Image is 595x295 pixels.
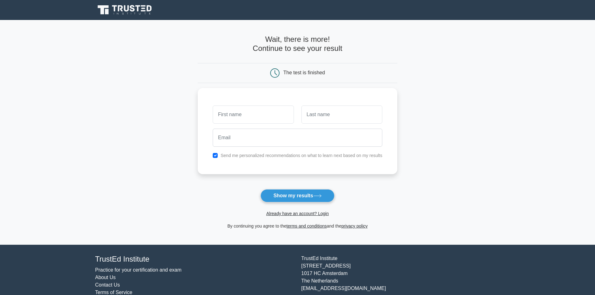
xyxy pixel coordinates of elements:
a: privacy policy [341,224,368,229]
a: Already have an account? Login [266,211,329,216]
a: terms and conditions [286,224,327,229]
a: About Us [95,275,116,280]
input: First name [213,106,294,124]
h4: Wait, there is more! Continue to see your result [198,35,397,53]
a: Terms of Service [95,290,132,295]
div: The test is finished [283,70,325,75]
a: Contact Us [95,282,120,288]
h4: TrustEd Institute [95,255,294,264]
div: By continuing you agree to the and the [194,222,401,230]
a: Practice for your certification and exam [95,267,182,273]
label: Send me personalized recommendations on what to learn next based on my results [221,153,382,158]
input: Email [213,129,382,147]
input: Last name [301,106,382,124]
button: Show my results [260,189,334,202]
